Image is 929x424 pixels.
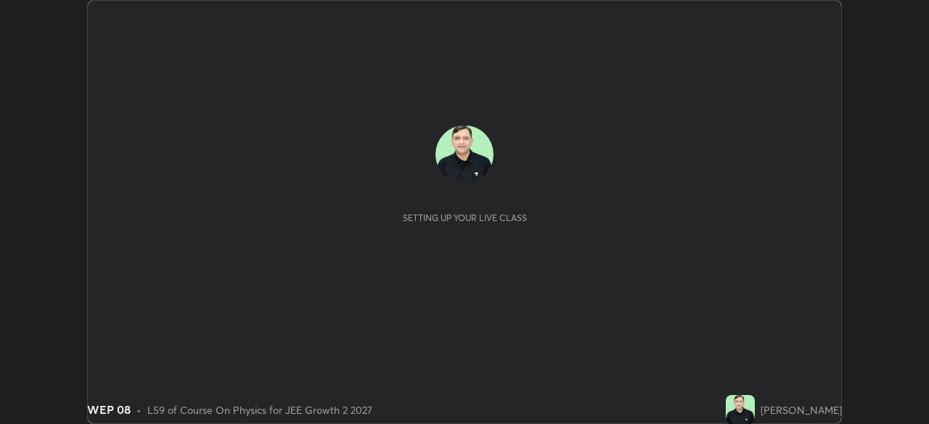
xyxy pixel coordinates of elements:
[726,395,755,424] img: 2fdfe559f7d547ac9dedf23c2467b70e.jpg
[136,402,142,417] div: •
[403,212,527,223] div: Setting up your live class
[147,402,372,417] div: L59 of Course On Physics for JEE Growth 2 2027
[761,402,842,417] div: [PERSON_NAME]
[435,125,494,183] img: 2fdfe559f7d547ac9dedf23c2467b70e.jpg
[87,401,131,418] div: WEP 08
